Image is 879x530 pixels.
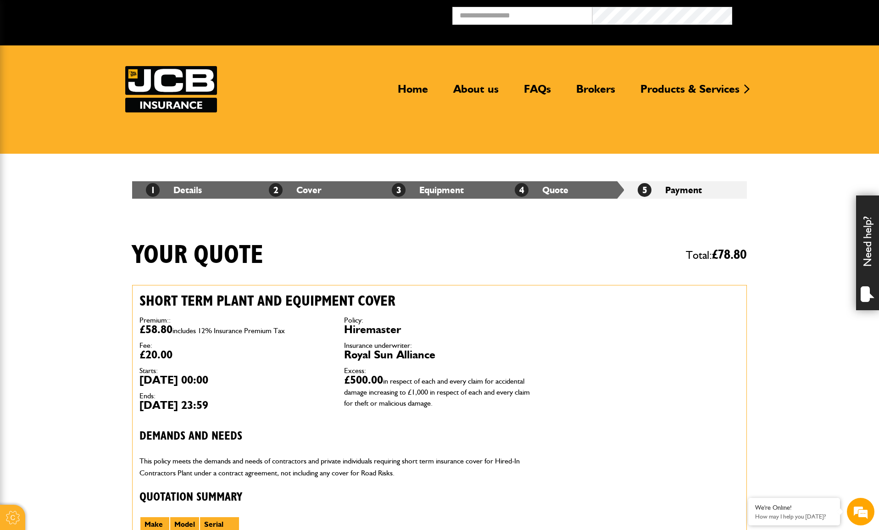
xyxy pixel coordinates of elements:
span: 2 [269,183,283,197]
dt: Policy: [344,317,535,324]
dd: £58.80 [139,324,330,335]
h3: Quotation Summary [139,491,535,505]
div: We're Online! [755,504,833,512]
a: FAQs [517,82,558,103]
dd: Royal Sun Alliance [344,349,535,360]
p: This policy meets the demands and needs of contractors and private individuals requiring short te... [139,455,535,479]
span: £ [712,248,747,262]
span: in respect of each and every claim for accidental damage increasing to £1,000 in respect of each ... [344,377,530,407]
span: 78.80 [718,248,747,262]
a: 1Details [146,184,202,195]
dd: £500.00 [344,374,535,407]
img: JCB Insurance Services logo [125,66,217,112]
dd: [DATE] 00:00 [139,374,330,385]
a: JCB Insurance Services [125,66,217,112]
h3: Demands and needs [139,430,535,444]
span: 4 [515,183,529,197]
button: Broker Login [732,7,872,21]
a: Home [391,82,435,103]
dt: Premium:: [139,317,330,324]
dd: £20.00 [139,349,330,360]
div: Need help? [856,195,879,310]
dt: Insurance underwriter: [344,342,535,349]
span: includes 12% Insurance Premium Tax [172,326,285,335]
a: Brokers [569,82,622,103]
a: 3Equipment [392,184,464,195]
span: 3 [392,183,406,197]
dd: Hiremaster [344,324,535,335]
h2: Short term plant and equipment cover [139,292,535,310]
li: Payment [624,181,747,199]
a: About us [446,82,506,103]
span: 1 [146,183,160,197]
span: Total: [686,245,747,266]
h1: Your quote [132,240,263,271]
dt: Ends: [139,392,330,400]
li: Quote [501,181,624,199]
span: 5 [638,183,651,197]
a: Products & Services [634,82,746,103]
dd: [DATE] 23:59 [139,400,330,411]
dt: Excess: [344,367,535,374]
a: 2Cover [269,184,322,195]
dt: Fee: [139,342,330,349]
dt: Starts: [139,367,330,374]
p: How may I help you today? [755,513,833,520]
